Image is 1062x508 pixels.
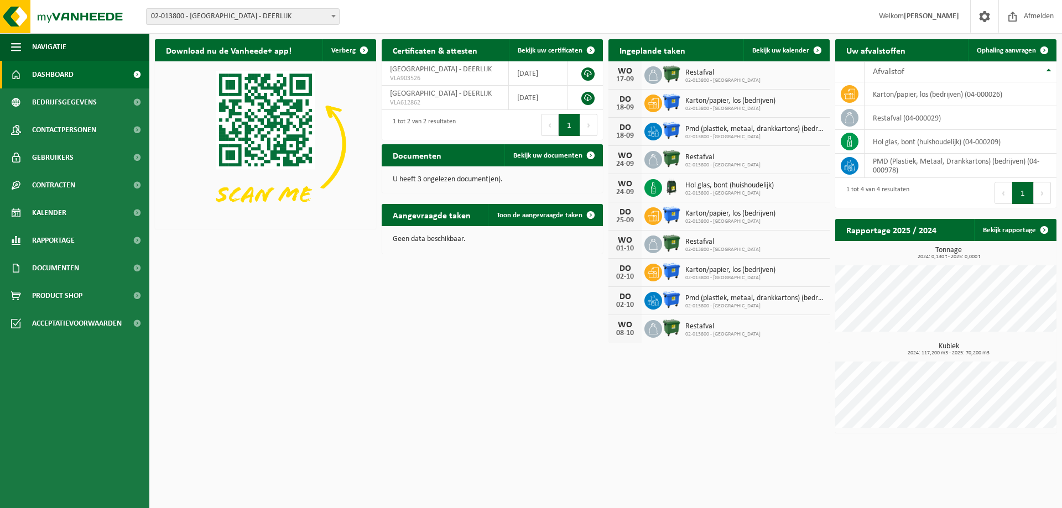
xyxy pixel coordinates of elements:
[513,152,582,159] span: Bekijk uw documenten
[322,39,375,61] button: Verberg
[835,219,948,240] h2: Rapportage 2025 / 2024
[685,77,761,84] span: 02-013800 - [GEOGRAPHIC_DATA]
[32,144,74,171] span: Gebruikers
[685,303,824,310] span: 02-013800 - [GEOGRAPHIC_DATA]
[32,310,122,337] span: Acceptatievoorwaarden
[614,76,636,83] div: 17-09
[614,208,636,217] div: DO
[841,181,909,205] div: 1 tot 4 van 4 resultaten
[685,275,775,281] span: 02-013800 - [GEOGRAPHIC_DATA]
[497,212,582,219] span: Toon de aangevraagde taken
[155,61,376,227] img: Download de VHEPlus App
[685,247,761,253] span: 02-013800 - [GEOGRAPHIC_DATA]
[331,47,356,54] span: Verberg
[685,190,774,197] span: 02-013800 - [GEOGRAPHIC_DATA]
[32,199,66,227] span: Kalender
[504,144,602,166] a: Bekijk uw documenten
[865,82,1056,106] td: karton/papier, los (bedrijven) (04-000026)
[614,132,636,140] div: 18-09
[685,162,761,169] span: 02-013800 - [GEOGRAPHIC_DATA]
[614,160,636,168] div: 24-09
[559,114,580,136] button: 1
[32,88,97,116] span: Bedrijfsgegevens
[509,39,602,61] a: Bekijk uw certificaten
[580,114,597,136] button: Next
[32,171,75,199] span: Contracten
[32,282,82,310] span: Product Shop
[685,210,775,218] span: Karton/papier, los (bedrijven)
[873,67,904,76] span: Afvalstof
[662,206,681,224] img: WB-1100-HPE-BE-01
[614,321,636,329] div: WO
[390,74,500,83] span: VLA903526
[614,188,636,196] div: 24-09
[608,39,696,61] h2: Ingeplande taken
[685,331,761,338] span: 02-013800 - [GEOGRAPHIC_DATA]
[382,39,488,61] h2: Certificaten & attesten
[147,9,339,24] span: 02-013800 - BLUE WOODS HOTEL - DEERLIJK
[614,329,636,337] div: 08-10
[393,176,592,184] p: U heeft 3 ongelezen document(en).
[541,114,559,136] button: Previous
[390,90,492,98] span: [GEOGRAPHIC_DATA] - DEERLIJK
[32,33,66,61] span: Navigatie
[382,144,452,166] h2: Documenten
[995,182,1012,204] button: Previous
[387,113,456,137] div: 1 tot 2 van 2 resultaten
[614,151,636,160] div: WO
[685,97,775,106] span: Karton/papier, los (bedrijven)
[155,39,303,61] h2: Download nu de Vanheede+ app!
[488,204,602,226] a: Toon de aangevraagde taken
[685,322,761,331] span: Restafval
[752,47,809,54] span: Bekijk uw kalender
[32,254,79,282] span: Documenten
[685,238,761,247] span: Restafval
[614,264,636,273] div: DO
[841,350,1056,356] span: 2024: 117,200 m3 - 2025: 70,200 m3
[390,65,492,74] span: [GEOGRAPHIC_DATA] - DEERLIJK
[974,219,1055,241] a: Bekijk rapportage
[841,343,1056,356] h3: Kubiek
[614,245,636,253] div: 01-10
[614,67,636,76] div: WO
[662,234,681,253] img: WB-1100-HPE-GN-01
[614,292,636,301] div: DO
[685,266,775,275] span: Karton/papier, los (bedrijven)
[685,106,775,112] span: 02-013800 - [GEOGRAPHIC_DATA]
[685,218,775,225] span: 02-013800 - [GEOGRAPHIC_DATA]
[685,294,824,303] span: Pmd (plastiek, metaal, drankkartons) (bedrijven)
[393,235,592,243] p: Geen data beschikbaar.
[509,61,567,86] td: [DATE]
[841,254,1056,260] span: 2024: 0,130 t - 2025: 0,000 t
[614,180,636,188] div: WO
[685,69,761,77] span: Restafval
[662,93,681,112] img: WB-1100-HPE-BE-01
[614,123,636,132] div: DO
[518,47,582,54] span: Bekijk uw certificaten
[1012,182,1034,204] button: 1
[614,95,636,104] div: DO
[841,247,1056,260] h3: Tonnage
[1034,182,1051,204] button: Next
[32,116,96,144] span: Contactpersonen
[865,130,1056,154] td: hol glas, bont (huishoudelijk) (04-000209)
[662,65,681,83] img: WB-1100-HPE-GN-01
[390,98,500,107] span: VLA612862
[382,204,482,226] h2: Aangevraagde taken
[865,154,1056,178] td: PMD (Plastiek, Metaal, Drankkartons) (bedrijven) (04-000978)
[32,61,74,88] span: Dashboard
[614,236,636,245] div: WO
[662,290,681,309] img: WB-1100-HPE-BE-01
[614,217,636,224] div: 25-09
[662,318,681,337] img: WB-1100-HPE-GN-01
[614,301,636,309] div: 02-10
[662,262,681,281] img: WB-1100-HPE-BE-01
[32,227,75,254] span: Rapportage
[743,39,829,61] a: Bekijk uw kalender
[685,153,761,162] span: Restafval
[662,121,681,140] img: WB-1100-HPE-BE-01
[977,47,1036,54] span: Ophaling aanvragen
[685,181,774,190] span: Hol glas, bont (huishoudelijk)
[614,104,636,112] div: 18-09
[835,39,917,61] h2: Uw afvalstoffen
